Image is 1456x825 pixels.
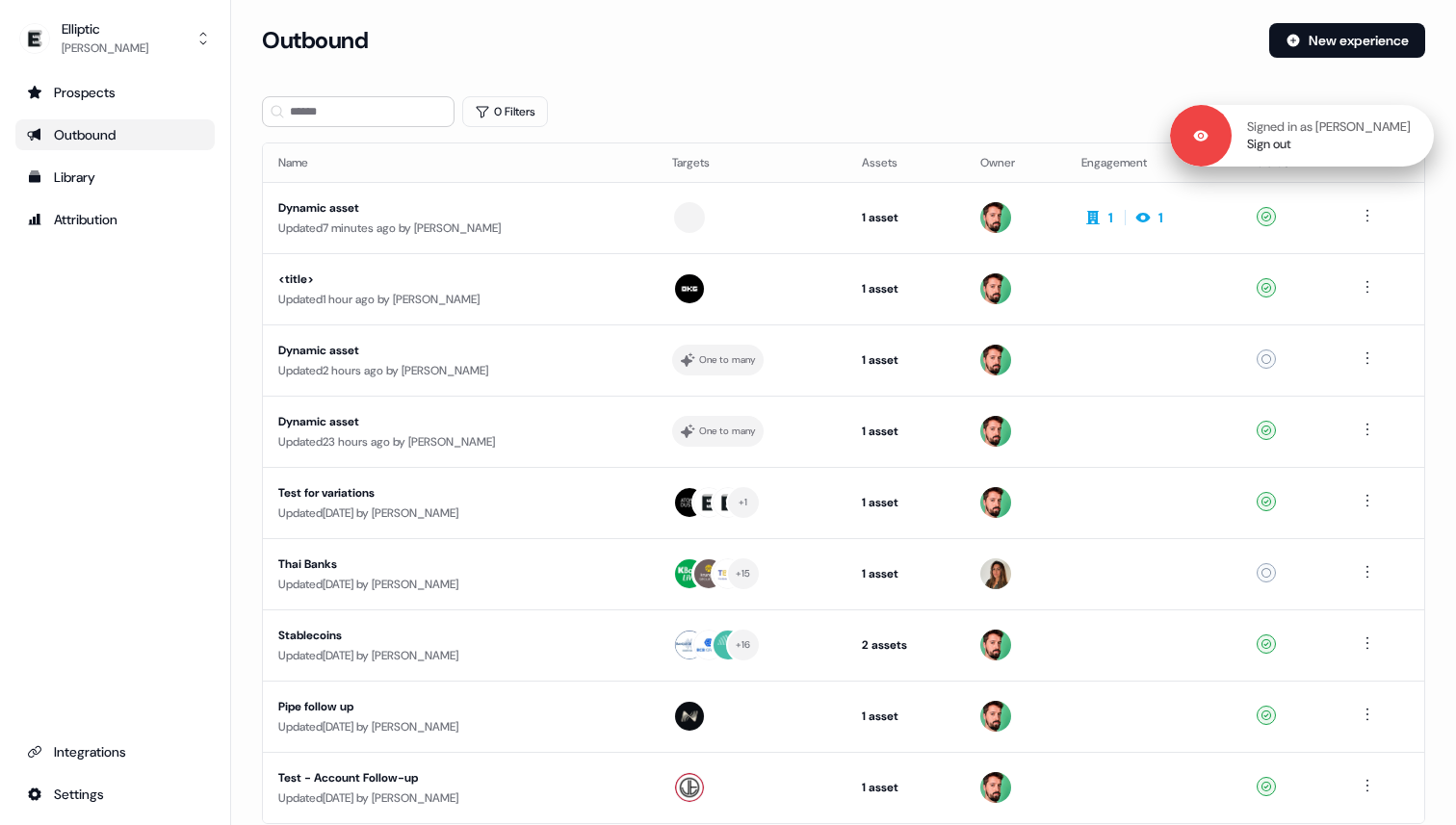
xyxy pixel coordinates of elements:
div: One to many [699,351,756,369]
div: 1 asset [862,422,949,441]
div: 1 [1158,208,1163,227]
div: Integrations [27,742,203,761]
th: Targets [657,143,846,182]
div: Updated 7 minutes ago by [PERSON_NAME] [278,219,641,238]
img: Phill [980,630,1011,660]
div: Thai Banks [278,554,641,574]
div: Updated 23 hours ago by [PERSON_NAME] [278,432,641,451]
a: Go to outbound experience [15,119,215,150]
div: Stablecoins [278,626,641,645]
div: Prospects [27,83,203,102]
div: 1 asset [862,707,949,726]
div: Updated [DATE] by [PERSON_NAME] [278,503,641,523]
div: Library [27,168,203,187]
img: Phill [980,416,1011,447]
div: <title> [278,270,641,289]
button: New experience [1269,23,1425,58]
div: Attribution [27,210,203,229]
div: Dynamic asset [278,412,641,431]
th: Name [263,143,657,182]
div: Dynamic asset [278,341,641,360]
div: Updated 2 hours ago by [PERSON_NAME] [278,361,641,380]
div: Updated 1 hour ago by [PERSON_NAME] [278,290,641,309]
a: Go to prospects [15,77,215,108]
div: Test for variations [278,483,641,503]
div: Updated [DATE] by [PERSON_NAME] [278,575,641,594]
img: Phill [980,772,1011,803]
div: + 1 [739,494,748,511]
div: 1 asset [862,564,949,583]
img: Phill [980,487,1011,518]
img: Pouyeh [980,558,1011,589]
div: 2 assets [862,635,949,655]
div: + 15 [736,565,751,582]
div: Elliptic [62,19,148,39]
div: Updated [DATE] by [PERSON_NAME] [278,646,641,665]
div: 1 asset [862,279,949,298]
th: Assets [846,143,965,182]
img: Phill [980,701,1011,732]
p: Signed in as [PERSON_NAME] [1247,118,1411,136]
div: Updated [DATE] by [PERSON_NAME] [278,788,641,808]
div: 1 asset [862,350,949,370]
th: Owner [965,143,1067,182]
div: Test - Account Follow-up [278,768,641,787]
button: 0 Filters [462,96,548,127]
a: Sign out [1247,136,1291,153]
a: Go to attribution [15,204,215,235]
div: 1 [1108,208,1113,227]
a: Go to templates [15,162,215,193]
th: Engagement [1066,143,1241,182]
div: Pipe follow up [278,697,641,716]
img: Phill [980,273,1011,304]
div: + 16 [736,636,751,654]
div: 1 asset [862,208,949,227]
div: 1 asset [862,493,949,512]
button: Elliptic[PERSON_NAME] [15,15,215,62]
img: Phill [980,345,1011,375]
div: Dynamic asset [278,198,641,218]
div: Settings [27,785,203,804]
div: Updated [DATE] by [PERSON_NAME] [278,717,641,736]
div: Outbound [27,125,203,144]
div: One to many [699,423,756,440]
a: Go to integrations [15,736,215,767]
a: Go to integrations [15,779,215,810]
img: Phill [980,202,1011,233]
h3: Outbound [262,26,368,55]
div: [PERSON_NAME] [62,39,148,58]
div: 1 asset [862,778,949,797]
